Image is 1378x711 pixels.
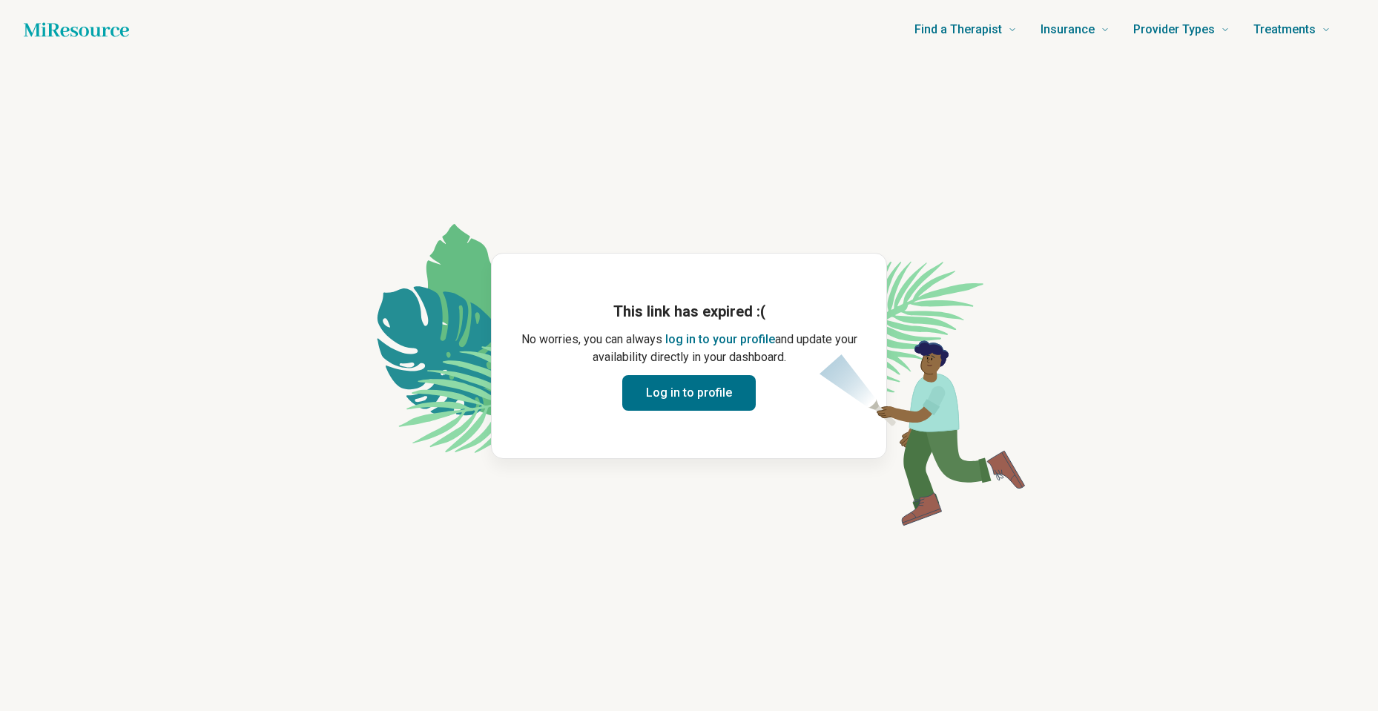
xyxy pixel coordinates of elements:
span: Provider Types [1133,19,1215,40]
button: log in to your profile [665,331,775,348]
span: Treatments [1253,19,1316,40]
h1: This link has expired :( [515,301,863,322]
a: Home page [24,15,129,44]
span: Insurance [1041,19,1095,40]
button: Log in to profile [622,375,756,411]
span: Find a Therapist [914,19,1002,40]
p: No worries, you can always and update your availability directly in your dashboard. [515,331,863,366]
